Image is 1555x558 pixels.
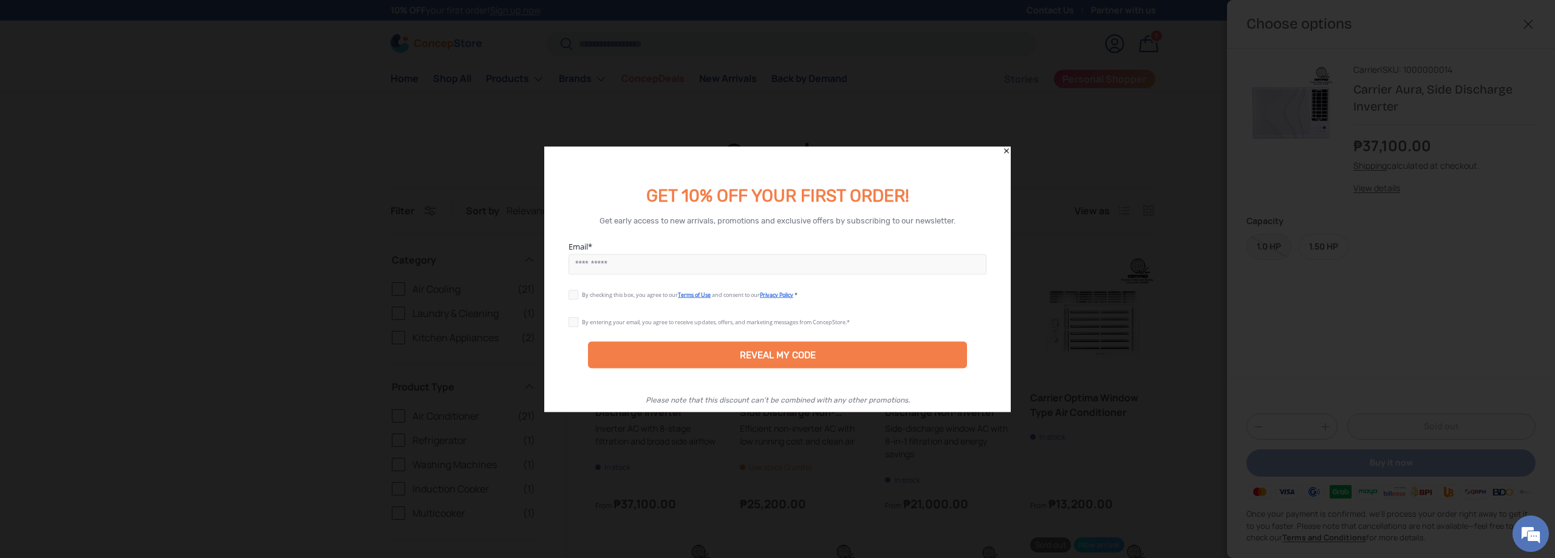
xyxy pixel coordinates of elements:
[646,395,910,404] div: Please note that this discount can’t be combined with any other promotions.
[678,290,711,298] a: Terms of Use
[199,6,228,35] div: Minimize live chat window
[646,185,909,205] span: GET 10% OFF YOUR FIRST ORDER!
[582,290,678,298] span: By checking this box, you agree to our
[712,290,760,298] span: and consent to our
[740,349,816,360] div: REVEAL MY CODE
[63,68,204,84] div: Chat with us now
[1002,146,1011,155] div: Close
[588,341,967,368] div: REVEAL MY CODE
[582,318,850,325] div: By entering your email, you agree to receive updates, offers, and marketing messages from ConcepS...
[6,332,231,374] textarea: Type your message and hit 'Enter'
[760,290,793,298] a: Privacy Policy
[569,240,986,251] label: Email
[600,216,955,225] div: Get early access to new arrivals, promotions and exclusive offers by subscribing to our newsletter.
[70,153,168,276] span: We're online!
